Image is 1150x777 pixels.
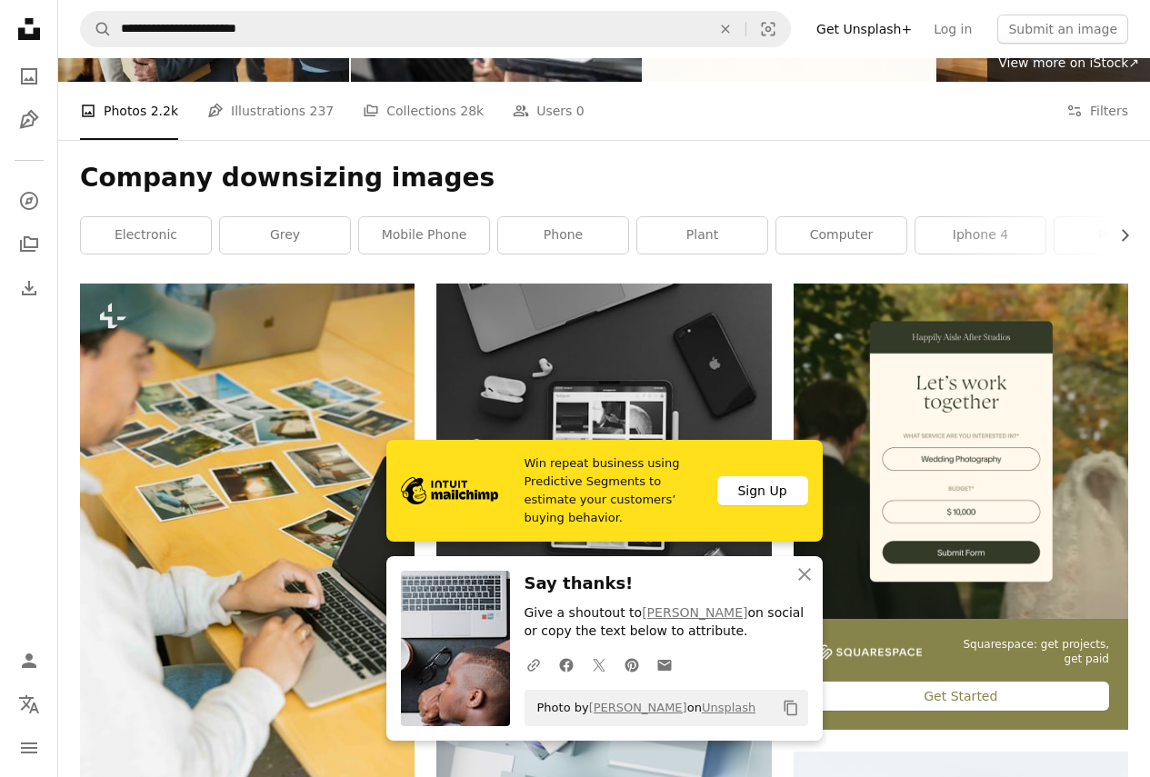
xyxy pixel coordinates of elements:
[11,58,47,95] a: Photos
[615,646,648,682] a: Share on Pinterest
[81,217,211,254] a: electronic
[987,45,1150,82] a: View more on iStock↗
[11,270,47,306] a: Download History
[998,55,1139,70] span: View more on iStock ↗
[11,730,47,766] button: Menu
[359,217,489,254] a: mobile phone
[401,477,498,504] img: file-1690386555781-336d1949dad1image
[80,526,415,543] a: a man sitting at a table using a laptop computer
[642,605,747,620] a: [PERSON_NAME]
[648,646,681,682] a: Share over email
[1108,217,1128,254] button: scroll list to the right
[637,217,767,254] a: plant
[794,284,1128,618] img: file-1747939393036-2c53a76c450aimage
[525,454,703,527] span: Win repeat business using Predictive Segments to estimate your customers’ buying behavior.
[11,11,47,51] a: Home — Unsplash
[702,701,755,714] a: Unsplash
[310,101,335,121] span: 237
[525,571,808,597] h3: Say thanks!
[550,646,583,682] a: Share on Facebook
[997,15,1128,44] button: Submit an image
[11,643,47,679] a: Log in / Sign up
[11,102,47,138] a: Illustrations
[460,101,484,121] span: 28k
[498,217,628,254] a: phone
[923,15,983,44] a: Log in
[11,183,47,219] a: Explore
[513,82,585,140] a: Users 0
[794,284,1128,730] a: Squarespace: get projects, get paidGet Started
[915,217,1045,254] a: iphone 4
[80,162,1128,194] h1: Company downsizing images
[80,11,791,47] form: Find visuals sitewide
[81,12,112,46] button: Search Unsplash
[576,101,585,121] span: 0
[775,692,806,723] button: Copy to clipboard
[583,646,615,682] a: Share on Twitter
[813,644,922,661] img: file-1747939142011-51e5cc87e3c9
[717,476,808,505] div: Sign Up
[776,217,906,254] a: computer
[207,82,334,140] a: Illustrations 237
[525,604,808,641] p: Give a shoutout to on social or copy the text below to attribute.
[589,701,687,714] a: [PERSON_NAME]
[705,12,745,46] button: Clear
[746,12,790,46] button: Visual search
[436,284,771,638] img: a tablet with a picture of a man on it next to a camera and a
[528,693,756,722] span: Photo by on
[363,82,484,140] a: Collections 28k
[1066,82,1128,140] button: Filters
[220,217,350,254] a: grey
[944,637,1109,668] span: Squarespace: get projects, get paid
[805,15,923,44] a: Get Unsplash+
[813,682,1109,711] div: Get Started
[11,226,47,263] a: Collections
[386,440,823,542] a: Win repeat business using Predictive Segments to estimate your customers’ buying behavior.Sign Up
[11,686,47,722] button: Language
